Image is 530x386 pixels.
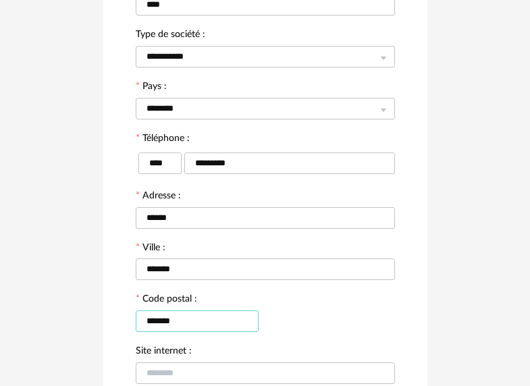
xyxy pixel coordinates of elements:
[136,346,192,358] label: Site internet :
[136,294,197,306] label: Code postal :
[136,243,165,255] label: Ville :
[136,82,167,94] label: Pays :
[136,30,205,42] label: Type de société :
[136,134,190,146] label: Téléphone :
[136,191,181,203] label: Adresse :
